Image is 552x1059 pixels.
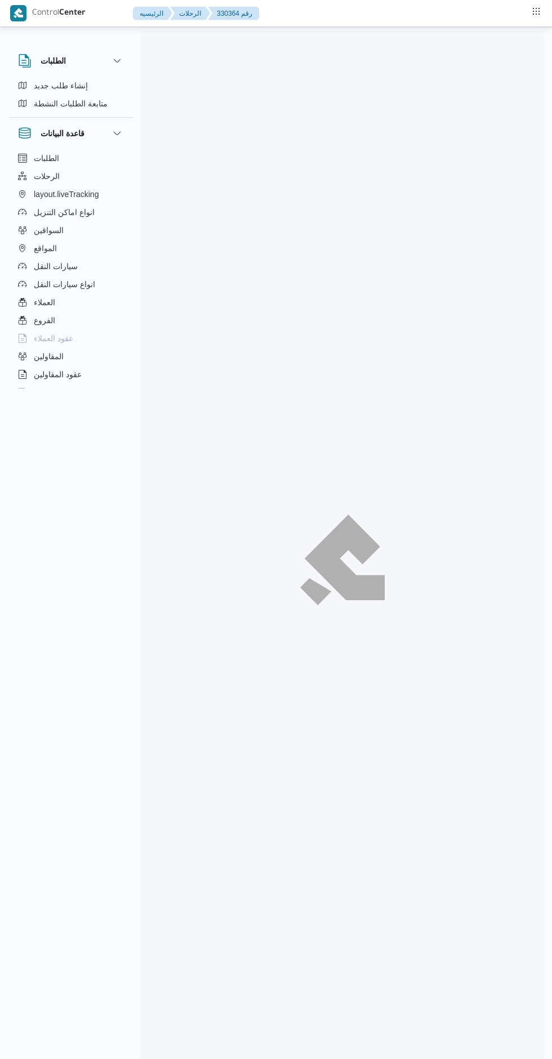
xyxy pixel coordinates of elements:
[59,9,86,18] b: Center
[14,203,128,221] button: انواع اماكن التنزيل
[34,169,60,183] span: الرحلات
[306,521,379,598] img: ILLA Logo
[14,383,128,401] button: اجهزة التليفون
[14,149,128,167] button: الطلبات
[133,7,172,20] button: الرئيسيه
[14,77,128,95] button: إنشاء طلب جديد
[34,386,81,399] span: اجهزة التليفون
[34,187,99,201] span: layout.liveTracking
[34,278,95,291] span: انواع سيارات النقل
[14,365,128,383] button: عقود المقاولين
[34,242,57,255] span: المواقع
[14,239,128,257] button: المواقع
[34,97,108,110] span: متابعة الطلبات النشطة
[14,275,128,293] button: انواع سيارات النقل
[34,350,64,363] span: المقاولين
[34,260,78,273] span: سيارات النقل
[41,127,84,140] h3: قاعدة البيانات
[18,54,124,68] button: الطلبات
[14,311,128,329] button: الفروع
[14,95,128,113] button: متابعة الطلبات النشطة
[208,7,259,20] button: 330364 رقم
[14,167,128,185] button: الرحلات
[34,368,82,381] span: عقود المقاولين
[14,329,128,347] button: عقود العملاء
[34,224,64,237] span: السواقين
[14,347,128,365] button: المقاولين
[10,5,26,21] img: X8yXhbKr1z7QwAAAABJRU5ErkJggg==
[14,293,128,311] button: العملاء
[34,332,73,345] span: عقود العملاء
[34,79,88,92] span: إنشاء طلب جديد
[9,149,133,393] div: قاعدة البيانات
[34,151,59,165] span: الطلبات
[34,296,55,309] span: العملاء
[34,314,55,327] span: الفروع
[18,127,124,140] button: قاعدة البيانات
[41,54,66,68] h3: الطلبات
[170,7,210,20] button: الرحلات
[9,77,133,117] div: الطلبات
[14,221,128,239] button: السواقين
[34,205,95,219] span: انواع اماكن التنزيل
[14,257,128,275] button: سيارات النقل
[14,185,128,203] button: layout.liveTracking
